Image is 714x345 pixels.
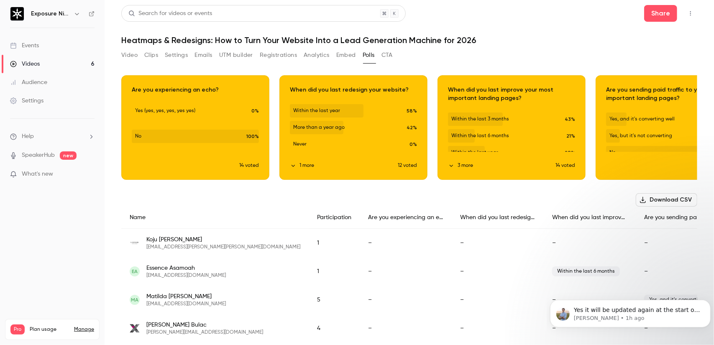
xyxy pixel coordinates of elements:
[146,321,263,329] span: [PERSON_NAME] Bulac
[544,314,636,342] div: –
[360,229,452,258] div: –
[146,329,263,336] span: [PERSON_NAME][EMAIL_ADDRESS][DOMAIN_NAME]
[121,35,697,45] h1: Heatmaps & Redesigns: How to Turn Your Website Into a Lead Generation Machine for 2026
[130,238,140,248] img: landmarkspace.co.uk
[544,229,636,258] div: –
[363,49,375,62] button: Polls
[10,78,47,87] div: Audience
[309,257,360,286] div: 1
[10,41,39,50] div: Events
[684,7,697,20] button: Top Bar Actions
[452,207,544,229] div: When did you last redesign your website?
[552,266,620,276] span: Within the last 6 months
[146,244,300,250] span: [EMAIL_ADDRESS][PERSON_NAME][PERSON_NAME][DOMAIN_NAME]
[381,49,393,62] button: CTA
[132,268,138,275] span: EA
[146,272,226,279] span: [EMAIL_ADDRESS][DOMAIN_NAME]
[194,49,212,62] button: Emails
[22,170,53,179] span: What's new
[10,132,95,141] li: help-dropdown-opener
[165,49,188,62] button: Settings
[22,132,34,141] span: Help
[360,286,452,314] div: –
[31,10,70,18] h6: Exposure Ninja
[644,5,677,22] button: Share
[544,286,636,314] div: –
[60,151,77,160] span: new
[146,301,226,307] span: [EMAIL_ADDRESS][DOMAIN_NAME]
[336,49,356,62] button: Embed
[304,49,330,62] button: Analytics
[10,60,40,68] div: Videos
[544,207,636,229] div: When did you last improve your most important landing pages?
[360,207,452,229] div: Are you experiencing an echo?
[360,257,452,286] div: –
[144,49,158,62] button: Clips
[452,229,544,258] div: –
[452,286,544,314] div: –
[121,49,138,62] button: Video
[636,193,697,207] button: Download CSV
[10,325,25,335] span: Pro
[309,314,360,342] div: 4
[309,286,360,314] div: 5
[452,257,544,286] div: –
[146,292,226,301] span: Matilda [PERSON_NAME]
[146,264,226,272] span: Essence Asamoah
[360,314,452,342] div: –
[10,97,44,105] div: Settings
[309,229,360,258] div: 1
[448,162,555,169] button: 3 more
[309,207,360,229] div: Participation
[290,162,398,169] button: 1 more
[547,282,714,341] iframe: Intercom notifications message
[30,326,69,333] span: Plan usage
[22,151,55,160] a: SpeakerHub
[74,326,94,333] a: Manage
[10,7,24,20] img: Exposure Ninja
[146,235,300,244] span: Koju [PERSON_NAME]
[452,314,544,342] div: –
[219,49,253,62] button: UTM builder
[121,207,309,229] div: Name
[128,9,212,18] div: Search for videos or events
[130,323,140,333] img: expoxds.com
[260,49,297,62] button: Registrations
[131,296,138,304] span: MA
